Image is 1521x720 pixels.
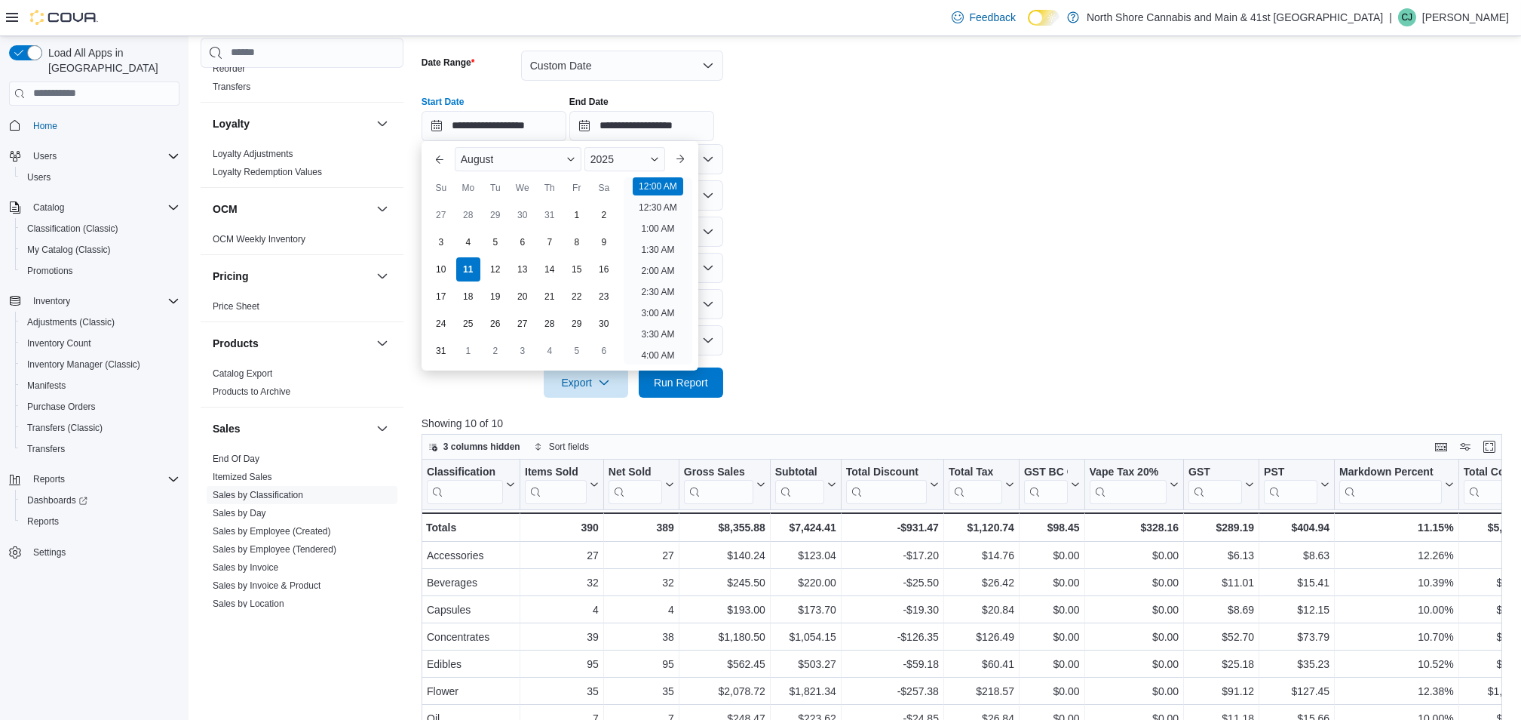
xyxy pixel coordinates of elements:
button: Enter fullscreen [1480,438,1498,456]
a: My Catalog (Classic) [21,241,117,259]
a: Price Sheet [213,301,259,312]
button: Pricing [213,269,370,284]
button: Catalog [3,197,186,218]
div: Button. Open the year selector. 2025 is currently selected. [584,147,665,171]
div: $0.00 [1089,546,1179,565]
input: Dark Mode [1028,10,1059,26]
h3: Loyalty [213,116,250,131]
div: Pricing [201,297,403,322]
div: day-29 [565,312,589,336]
a: Reorder [213,63,245,74]
p: Showing 10 of 10 [422,416,1513,431]
div: -$931.47 [846,518,939,537]
div: day-18 [456,285,480,309]
div: Classification [427,465,503,479]
span: Inventory [27,292,179,310]
button: Gross Sales [684,465,765,503]
button: Purchase Orders [15,396,186,417]
div: day-20 [511,285,535,309]
button: Settings [3,541,186,563]
span: Reports [27,515,59,528]
button: 3 columns hidden [422,438,526,456]
span: Sales by Employee (Tendered) [213,543,336,555]
div: day-6 [511,230,535,254]
div: $8.63 [1264,546,1329,565]
button: Loyalty [213,116,370,131]
button: Total Tax [949,465,1014,503]
button: Promotions [15,260,186,282]
div: Net Sold [609,465,662,479]
span: My Catalog (Classic) [21,241,179,259]
a: Adjustments (Classic) [21,313,121,331]
div: day-4 [456,230,480,254]
div: Sales [201,450,403,709]
div: GST [1188,465,1242,503]
div: GST [1188,465,1242,479]
label: Date Range [422,57,475,69]
img: Cova [30,10,98,25]
div: day-1 [456,339,480,363]
div: day-31 [429,339,453,363]
span: Catalog [27,198,179,217]
button: OCM [373,200,391,218]
div: day-25 [456,312,480,336]
nav: Complex example [9,109,179,603]
div: 389 [609,518,674,537]
span: Transfers (Classic) [21,419,179,437]
button: Inventory [27,292,76,310]
span: Purchase Orders [27,401,96,413]
button: GST BC Compound [1024,465,1080,503]
span: Run Report [654,375,708,390]
div: GST BC Compound [1024,465,1068,479]
span: Inventory Manager (Classic) [21,355,179,374]
span: Inventory Count [21,334,179,352]
span: 3 columns hidden [443,441,520,453]
span: Reports [21,512,179,531]
div: $140.24 [684,546,765,565]
div: day-26 [483,312,508,336]
div: Totals [426,518,515,537]
a: OCM Weekly Inventory [213,234,305,245]
div: Tu [483,176,508,200]
div: Products [201,365,403,407]
h3: Products [213,336,259,351]
button: Keyboard shortcuts [1432,438,1450,456]
span: Sales by Day [213,507,266,519]
span: Transfers [213,81,250,93]
button: Markdown Percent [1339,465,1453,503]
div: day-13 [511,257,535,282]
input: Press the down key to enter a popover containing a calendar. Press the escape key to close the po... [422,111,566,141]
span: Manifests [21,377,179,395]
span: Users [27,171,51,183]
span: Transfers (Classic) [27,422,103,434]
span: Purchase Orders [21,398,179,416]
a: Sales by Employee (Tendered) [213,544,336,555]
input: Press the down key to open a popover containing a calendar. [569,111,714,141]
span: Classification (Classic) [21,220,179,238]
span: Feedback [970,10,1016,25]
div: day-14 [538,257,562,282]
button: Reports [3,469,186,490]
span: Catalog [33,202,64,214]
label: Start Date [422,96,465,108]
h3: Pricing [213,269,248,284]
div: Fr [565,176,589,200]
button: Classification (Classic) [15,218,186,239]
button: Inventory [3,291,186,312]
span: Promotions [21,262,179,280]
button: Next month [668,147,692,171]
div: PST [1264,465,1317,503]
li: 12:00 AM [633,177,683,195]
h3: Sales [213,421,241,436]
div: Items Sold [525,465,587,503]
div: Classification [427,465,503,503]
div: day-27 [511,312,535,336]
div: Net Sold [609,465,662,503]
span: Settings [33,546,66,558]
div: $289.19 [1188,518,1254,537]
span: Inventory Manager (Classic) [27,358,140,371]
span: 2025 [590,153,614,165]
h3: OCM [213,202,238,217]
div: GST BC Compound [1024,465,1068,503]
div: Th [538,176,562,200]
